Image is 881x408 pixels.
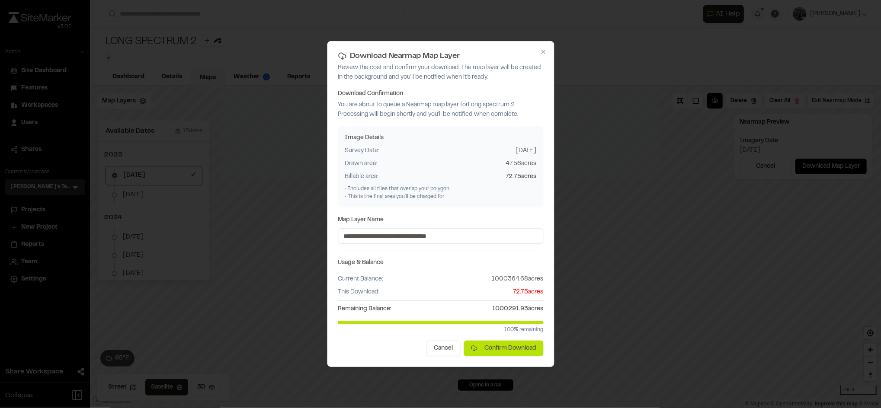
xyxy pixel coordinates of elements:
span: - 72.75 acres [510,287,543,297]
label: Map Layer Name [338,217,384,223]
span: 1000291.93 acres [492,304,543,314]
span: Drawn area: [345,159,377,169]
div: • Includes all tiles that overlap your polygon [345,185,536,193]
button: Cancel [426,341,460,356]
h5: Usage & Balance [338,258,543,268]
p: 100 % remaining [338,326,543,334]
p: Review the cost and confirm your download. The map layer will be created in the background and yo... [338,63,543,82]
span: Remaining Balance: [338,304,391,314]
span: Survey Date: [345,146,379,156]
span: 1000364.68 acres [492,274,543,284]
h2: Download Nearmap Map Layer [338,52,543,61]
span: 47.56 acres [506,159,536,169]
span: This Download: [338,287,379,297]
div: • This is the final area you'll be charged for [345,193,536,201]
span: Current Balance: [338,274,383,284]
h5: Image Details [345,133,536,143]
h4: Download Confirmation [338,89,543,99]
button: Confirm Download [464,341,543,356]
span: 72.75 acres [506,172,536,182]
span: Billable area: [345,172,378,182]
p: You are about to queue a Nearmap map layer for Long spectrum 2 . Processing will begin shortly an... [338,100,543,119]
span: [DATE] [516,146,536,156]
